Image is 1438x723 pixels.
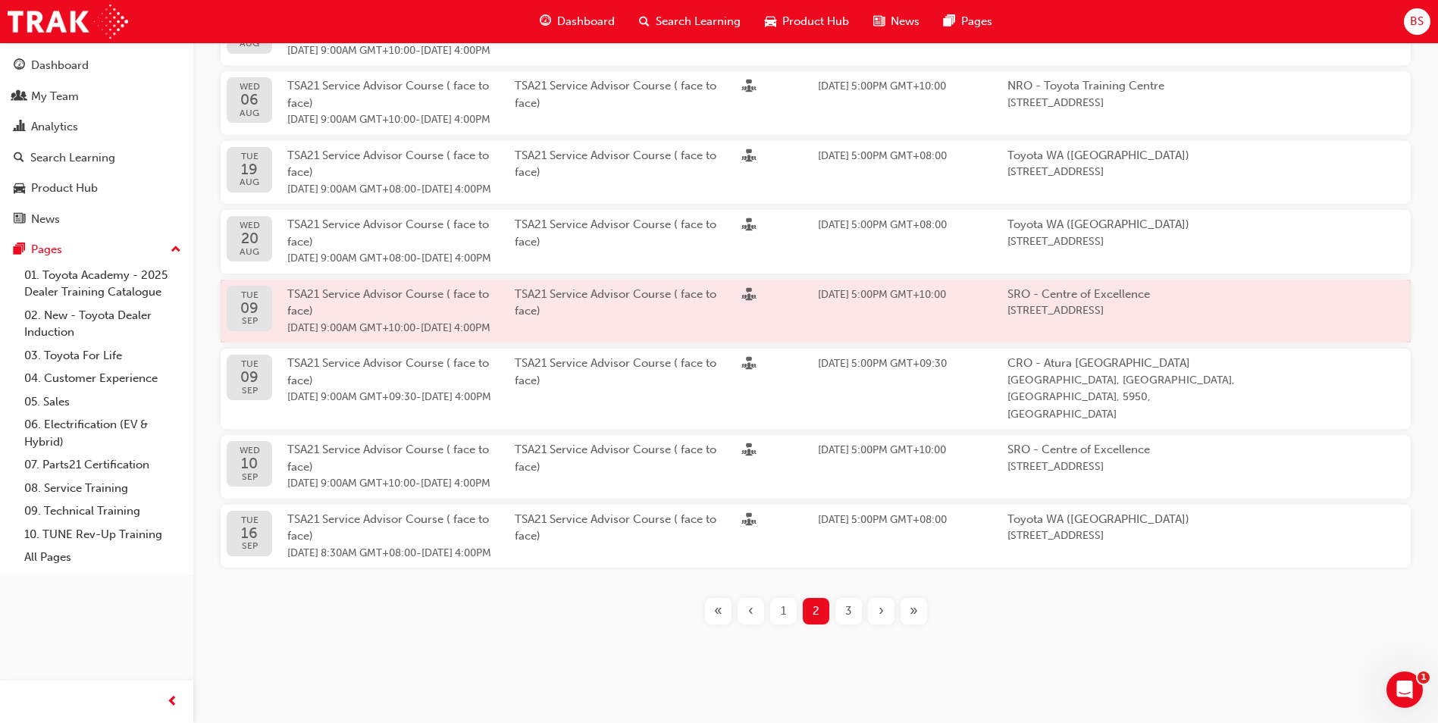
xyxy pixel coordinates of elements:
div: News [31,211,60,228]
a: guage-iconDashboard [528,6,627,37]
button: First page [702,598,735,624]
a: 08. Service Training [18,477,187,500]
span: 04 Sep 2025 5:00PM GMT+10:00 [818,288,946,301]
button: Previous page [735,598,767,624]
span: [GEOGRAPHIC_DATA], [GEOGRAPHIC_DATA], [GEOGRAPHIC_DATA], 5950, [GEOGRAPHIC_DATA] [1007,372,1235,424]
button: TUE16SEPTSA21 Service Advisor Course ( face to face)[DATE] 8:30AM GMT+08:00-[DATE] 4:00PMTSA21 Se... [221,505,1411,568]
span: 19 [240,161,259,177]
span: - [287,320,515,337]
span: prev-icon [167,693,178,712]
span: » [910,602,918,620]
span: WED [240,82,260,92]
span: TUE [240,290,258,300]
div: My Team [31,88,79,105]
button: TUE09SEPTSA21 Service Advisor Course ( face to face)[DATE] 9:00AM GMT+09:30-[DATE] 4:00PMTSA21 Se... [221,349,1411,429]
span: pages-icon [14,243,25,257]
a: 09. Technical Training [18,499,187,523]
span: TSA21 Service Advisor Course ( face to face) [287,512,489,543]
span: - [287,111,515,129]
span: 19 Aug 2025 4:00PM [421,183,491,196]
span: CRO - Atura [GEOGRAPHIC_DATA] [1007,355,1235,372]
button: DashboardMy TeamAnalyticsSearch LearningProduct HubNews [6,49,187,236]
span: 10 Sep 2025 9:00AM GMT+10:00 [287,477,415,490]
span: TSA21 Service Advisor Course ( face to face) [287,218,489,249]
span: sessionType_FACE_TO_FACE-icon [742,357,756,374]
span: 10 [240,455,260,471]
span: - [287,42,515,60]
span: [STREET_ADDRESS] [1007,527,1235,545]
span: 10 Sep 2025 4:00PM [421,477,490,490]
span: Pages [961,13,992,30]
a: WED06AUGTSA21 Service Advisor Course ( face to face)[DATE] 9:00AM GMT+10:00-[DATE] 4:00PMTSA21 Se... [221,71,1411,135]
span: 20 Aug 2025 9:00AM GMT+08:00 [287,252,416,264]
span: TSA21 Service Advisor Course ( face to face) [287,443,489,474]
div: Dashboard [31,57,89,74]
span: 06 Aug 2025 9:00AM GMT+10:00 [287,113,415,126]
div: Pages [31,241,62,258]
span: news-icon [873,12,885,31]
span: › [879,602,884,620]
span: Toyota WA ([GEOGRAPHIC_DATA]) [1007,147,1235,164]
span: 16 Sep 2025 8:30AM GMT+08:00 [287,546,416,559]
a: All Pages [18,546,187,569]
a: Product Hub [6,174,187,202]
span: search-icon [639,12,650,31]
button: Pages [6,236,187,264]
button: BS [1404,8,1430,35]
span: [STREET_ADDRESS] [1007,459,1235,476]
span: guage-icon [14,59,25,73]
span: sessionType_FACE_TO_FACE-icon [742,80,756,96]
span: up-icon [171,240,181,260]
span: TSA21 Service Advisor Course ( face to face) [515,356,716,387]
span: [STREET_ADDRESS] [1007,95,1235,112]
span: [STREET_ADDRESS] [1007,233,1235,251]
span: news-icon [14,213,25,227]
span: 09 [240,300,258,316]
span: WED [240,446,260,455]
button: Page 2 [800,598,832,624]
a: Search Learning [6,144,187,172]
span: ‹ [748,602,753,620]
span: 1 [1418,671,1430,684]
a: Trak [8,5,128,39]
span: 09 Sep 2025 4:00PM [421,321,490,334]
span: TUE [240,152,259,161]
span: 3 [845,602,852,620]
span: 06 [240,92,260,108]
span: sessionType_FACE_TO_FACE-icon [742,443,756,460]
span: Product Hub [782,13,849,30]
span: AUG [240,108,260,118]
span: 18 Aug 2025 5:00PM GMT+08:00 [818,149,947,162]
span: [STREET_ADDRESS] [1007,164,1235,181]
span: TSA21 Service Advisor Course ( face to face) [287,287,489,318]
div: Product Hub [31,180,98,197]
button: Next page [865,598,898,624]
span: sessionType_FACE_TO_FACE-icon [742,218,756,235]
span: Toyota WA ([GEOGRAPHIC_DATA]) [1007,216,1235,233]
a: WED10SEPTSA21 Service Advisor Course ( face to face)[DATE] 9:00AM GMT+10:00-[DATE] 4:00PMTSA21 Se... [221,435,1411,499]
a: 02. New - Toyota Dealer Induction [18,304,187,344]
span: AUG [240,39,259,49]
span: [STREET_ADDRESS] [1007,302,1235,320]
span: 19 Aug 2025 5:00PM GMT+08:00 [818,218,947,231]
button: Page 1 [767,598,800,624]
span: 19 Aug 2025 9:00AM GMT+08:00 [287,183,416,196]
span: Dashboard [557,13,615,30]
span: SRO - Centre of Excellence [1007,286,1235,303]
span: sessionType_FACE_TO_FACE-icon [742,149,756,166]
span: 06 Aug 2025 4:00PM [421,113,490,126]
iframe: Intercom live chat [1386,671,1423,708]
span: AUG [240,177,259,187]
span: TUE [241,515,258,525]
span: Toyota WA ([GEOGRAPHIC_DATA]) [1007,511,1235,528]
span: TUE [240,359,258,369]
span: TSA21 Service Advisor Course ( face to face) [515,218,716,249]
span: 05 Aug 2025 5:00PM GMT+10:00 [818,80,946,92]
span: - [287,545,515,562]
span: - [287,250,515,268]
span: 09 Sep 2025 4:00PM [421,390,491,403]
a: 03. Toyota For Life [18,344,187,368]
span: TSA21 Service Advisor Course ( face to face) [287,79,489,110]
